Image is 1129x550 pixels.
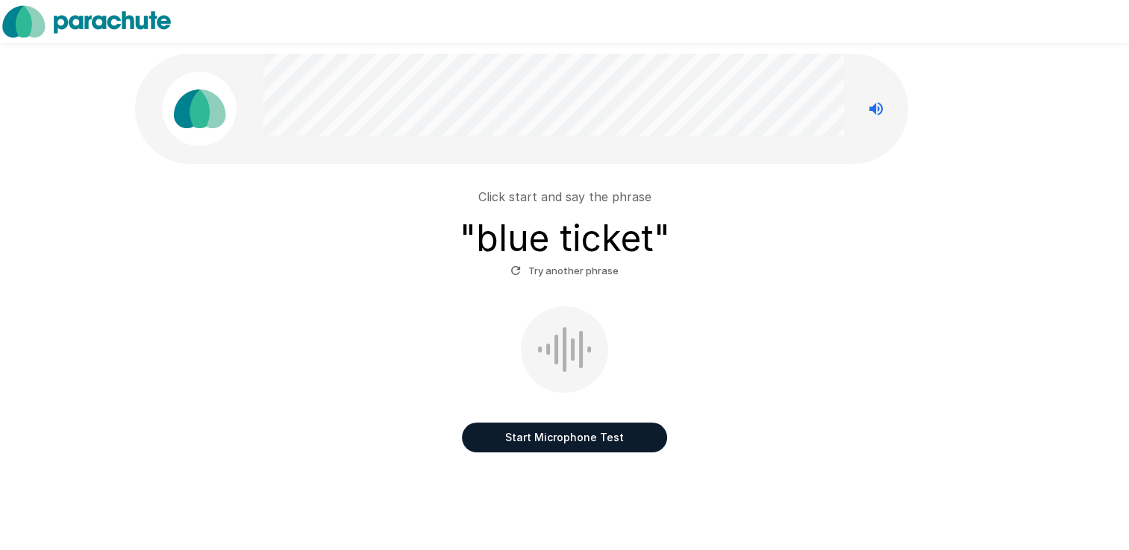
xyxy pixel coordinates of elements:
[478,188,651,206] p: Click start and say the phrase
[462,423,667,452] button: Start Microphone Test
[460,218,670,259] h3: " blue ticket "
[507,259,622,282] button: Try another phrase
[861,94,891,124] button: Stop reading questions aloud
[162,72,237,146] img: parachute_avatar.png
